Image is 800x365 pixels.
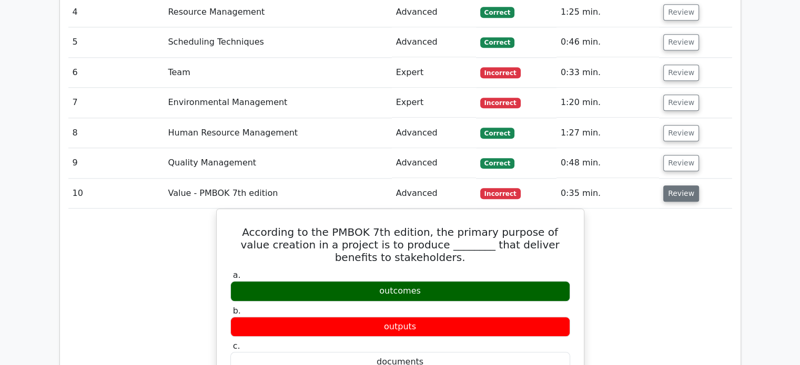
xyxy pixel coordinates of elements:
td: Environmental Management [164,88,391,118]
td: 6 [68,58,164,88]
span: a. [233,270,241,280]
td: Expert [392,88,476,118]
td: 0:35 min. [556,179,659,208]
button: Review [663,185,699,202]
td: 10 [68,179,164,208]
td: 1:27 min. [556,118,659,148]
td: Advanced [392,118,476,148]
td: 0:48 min. [556,148,659,178]
td: 1:20 min. [556,88,659,118]
span: c. [233,341,240,351]
span: Correct [480,128,514,138]
button: Review [663,125,699,141]
td: Quality Management [164,148,391,178]
button: Review [663,65,699,81]
h5: According to the PMBOK 7th edition, the primary purpose of value creation in a project is to prod... [229,226,571,264]
span: Correct [480,37,514,48]
td: 0:46 min. [556,27,659,57]
td: Value - PMBOK 7th edition [164,179,391,208]
td: 7 [68,88,164,118]
span: Incorrect [480,188,521,199]
button: Review [663,4,699,20]
button: Review [663,34,699,50]
span: Incorrect [480,98,521,108]
td: Advanced [392,179,476,208]
div: outputs [230,317,570,337]
td: 9 [68,148,164,178]
span: b. [233,306,241,316]
td: Advanced [392,148,476,178]
div: outcomes [230,281,570,301]
button: Review [663,155,699,171]
td: 8 [68,118,164,148]
td: Advanced [392,27,476,57]
td: 0:33 min. [556,58,659,88]
button: Review [663,95,699,111]
td: 5 [68,27,164,57]
span: Correct [480,158,514,169]
td: Team [164,58,391,88]
td: Scheduling Techniques [164,27,391,57]
td: Expert [392,58,476,88]
span: Correct [480,7,514,17]
td: Human Resource Management [164,118,391,148]
span: Incorrect [480,67,521,78]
